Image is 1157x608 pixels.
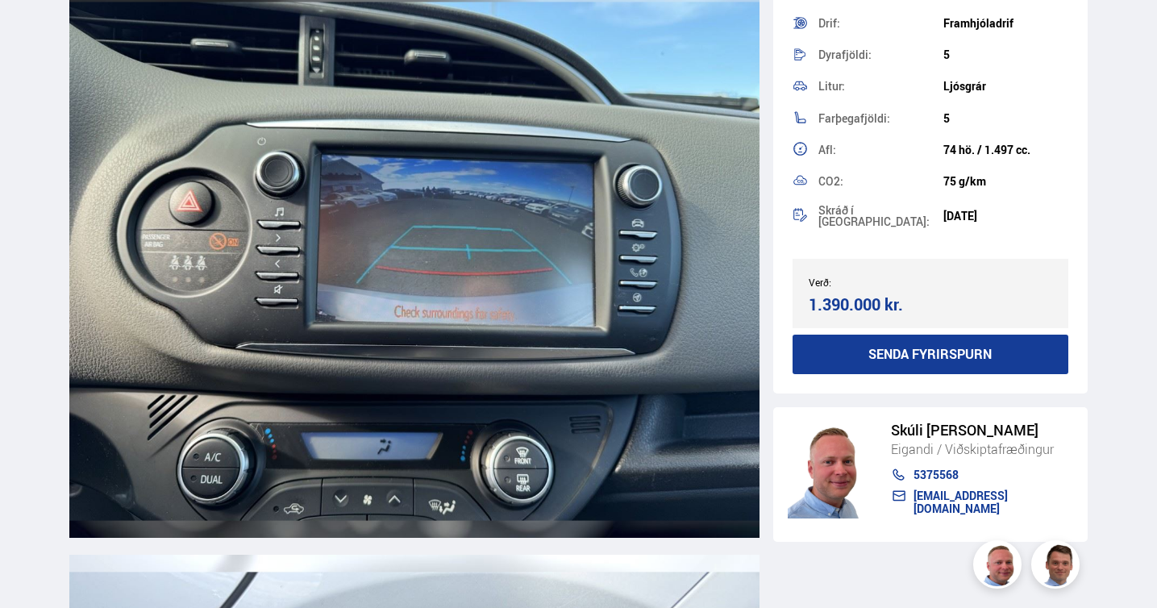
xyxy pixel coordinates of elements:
[891,439,1073,460] div: Eigandi / Viðskiptafræðingur
[793,335,1068,374] button: Senda fyrirspurn
[943,144,1068,156] div: 74 hö. / 1.497 cc.
[809,277,930,288] div: Verð:
[891,468,1073,481] a: 5375568
[943,175,1068,188] div: 75 g/km
[943,17,1068,30] div: Framhjóladrif
[818,176,943,187] div: CO2:
[809,294,926,315] div: 1.390.000 kr.
[818,49,943,60] div: Dyrafjöldi:
[891,489,1073,515] a: [EMAIL_ADDRESS][DOMAIN_NAME]
[788,422,875,518] img: siFngHWaQ9KaOqBr.png
[943,112,1068,125] div: 5
[13,6,61,55] button: Opna LiveChat spjallviðmót
[818,144,943,156] div: Afl:
[818,18,943,29] div: Drif:
[1034,543,1082,591] img: FbJEzSuNWCJXmdc-.webp
[818,81,943,92] div: Litur:
[943,210,1068,223] div: [DATE]
[943,80,1068,93] div: Ljósgrár
[943,48,1068,61] div: 5
[818,113,943,124] div: Farþegafjöldi:
[818,205,943,227] div: Skráð í [GEOGRAPHIC_DATA]:
[891,422,1073,439] div: Skúli [PERSON_NAME]
[976,543,1024,591] img: siFngHWaQ9KaOqBr.png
